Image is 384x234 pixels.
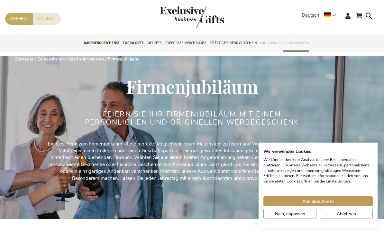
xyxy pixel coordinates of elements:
[263,209,316,219] button: cookie Einstellungen anpassen
[302,198,334,205] span: Alle akzeptieren
[160,6,224,28] img: Exclusive Business gifts logo
[84,40,120,46] span: Jahresendgeschenke
[147,40,161,46] span: Gift Sets
[263,196,373,206] button: Akzeptieren Sie alle cookies
[15,56,33,62] a: Startseite
[126,74,258,98] span: Firmenjubiläum
[263,149,373,154] h2: Wir verwenden Cookies
[37,56,65,62] a: Gelegenheiten
[160,6,192,28] a: store logo
[275,211,305,217] span: Nein, anpassen
[5,13,33,25] a: Angebot
[71,110,313,126] h2: FEIERN SIE IHR FIRMENJUBILÄUM MIT EINEM PERSÖNLICHEN UND ORIGINELLEN WERBEGESCHENK
[210,40,257,46] span: Select Geschenk Gutschein
[68,56,104,62] a: Geschenkmomente
[320,209,373,219] button: Alle verweigern cookies
[302,12,340,19] div: Deutsch
[165,40,206,46] span: Corporate Merchandise
[260,40,280,46] span: Pro Budget
[283,40,309,46] span: Gelegenheiten
[337,211,356,217] span: Ablehnen
[123,40,143,46] span: TOP 50 Gifts
[47,141,337,182] p: Ein Geschenk zum Firmenjubiläum ist die perfekte Möglichkeit, einen Meilenstein zu feiern und Wer...
[302,12,319,19] span: Deutsch
[33,13,61,25] a: Contact
[108,56,138,62] strong: Firmenjubiläum
[263,157,373,184] p: Wir können diese zur Analyse unserer Besucherdaten platzieren, um unsere Webseite zu verbessern, ...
